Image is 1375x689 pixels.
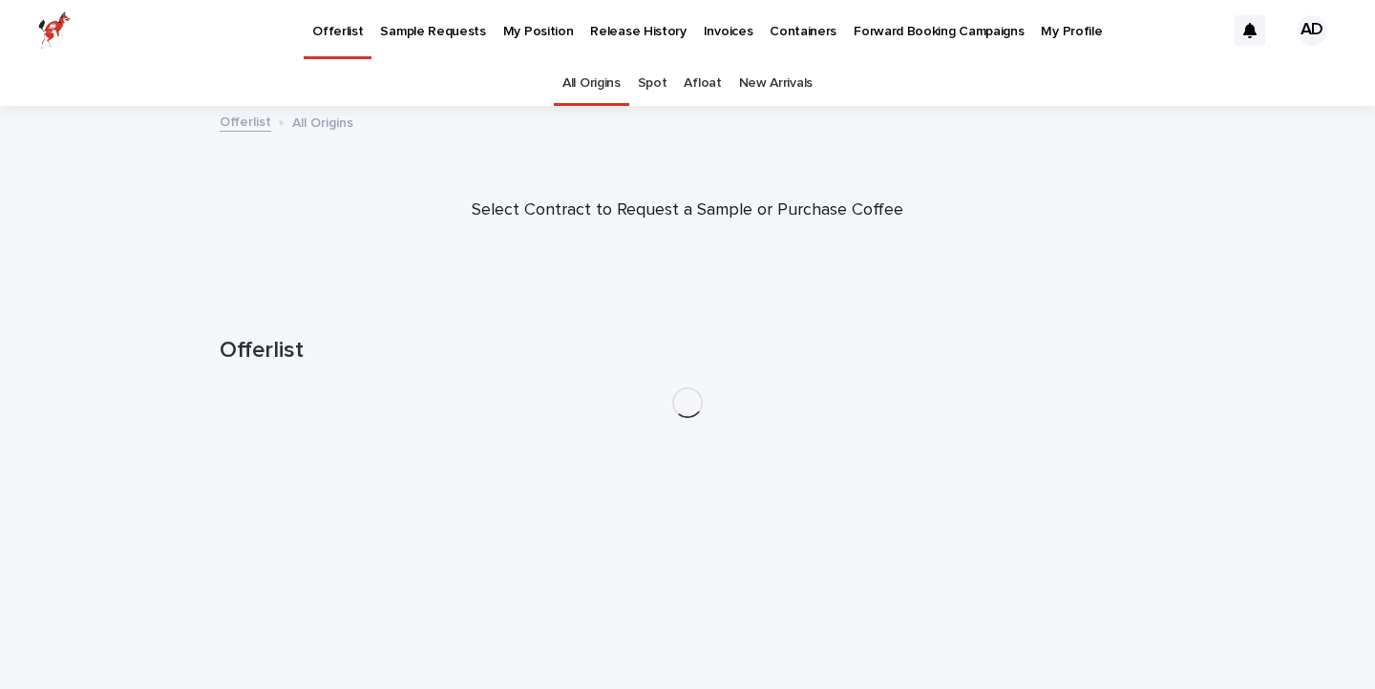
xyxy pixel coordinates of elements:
[684,61,721,106] a: Afloat
[220,337,1155,365] h1: Offerlist
[306,200,1069,221] p: Select Contract to Request a Sample or Purchase Coffee
[220,110,271,132] a: Offerlist
[562,61,621,106] a: All Origins
[739,61,813,106] a: New Arrivals
[638,61,667,106] a: Spot
[38,11,71,50] img: zttTXibQQrCfv9chImQE
[292,111,353,132] p: All Origins
[1297,15,1327,46] div: AD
